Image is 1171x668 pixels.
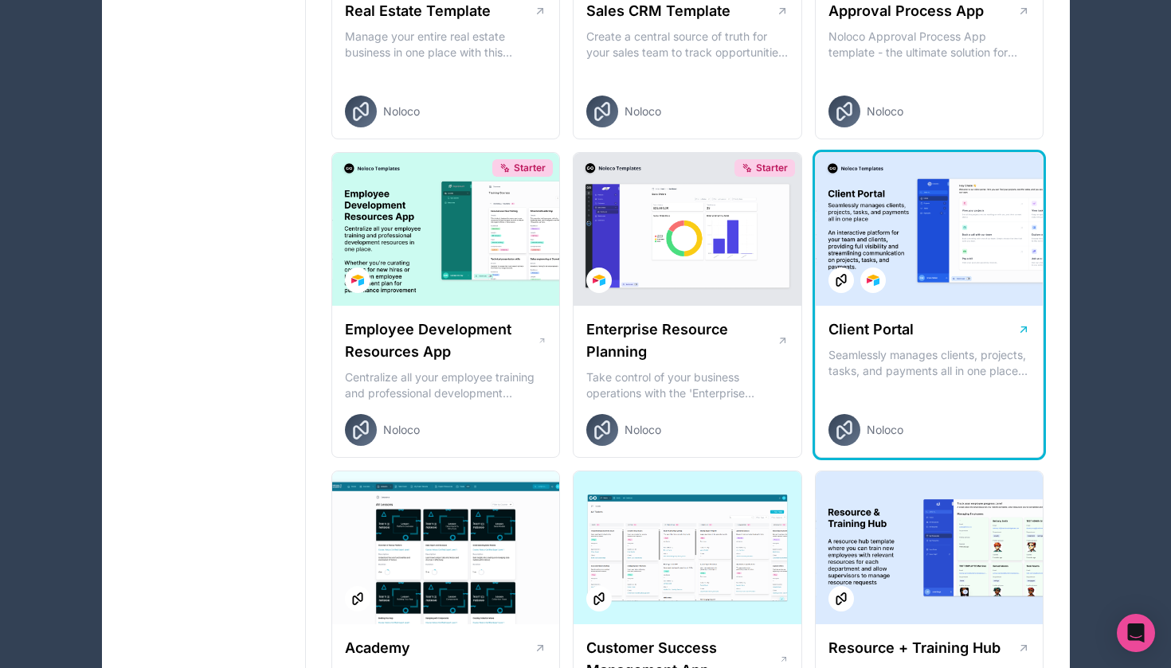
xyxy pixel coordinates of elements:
span: Noloco [625,104,661,119]
h1: Academy [345,637,410,659]
span: Starter [756,162,788,174]
span: Noloco [867,422,903,438]
p: Seamlessly manages clients, projects, tasks, and payments all in one place An interactive platfor... [828,347,1031,379]
span: Noloco [625,422,661,438]
span: Noloco [867,104,903,119]
span: Noloco [383,422,420,438]
h1: Enterprise Resource Planning [586,318,777,363]
span: Noloco [383,104,420,119]
p: Manage your entire real estate business in one place with this comprehensive real estate transact... [345,29,547,61]
p: Centralize all your employee training and professional development resources in one place. Whethe... [345,369,547,401]
p: Noloco Approval Process App template - the ultimate solution for managing your employee's time of... [828,29,1031,61]
img: Airtable Logo [593,274,605,287]
h1: Employee Development Resources App [345,318,538,363]
p: Take control of your business operations with the 'Enterprise Resource Planning' template. This c... [586,369,789,401]
img: Airtable Logo [867,274,879,287]
img: Airtable Logo [351,274,364,287]
div: Open Intercom Messenger [1117,614,1155,652]
h1: Client Portal [828,318,914,341]
h1: Resource + Training Hub [828,637,1001,659]
p: Create a central source of truth for your sales team to track opportunities, manage multiple acco... [586,29,789,61]
span: Starter [514,162,546,174]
